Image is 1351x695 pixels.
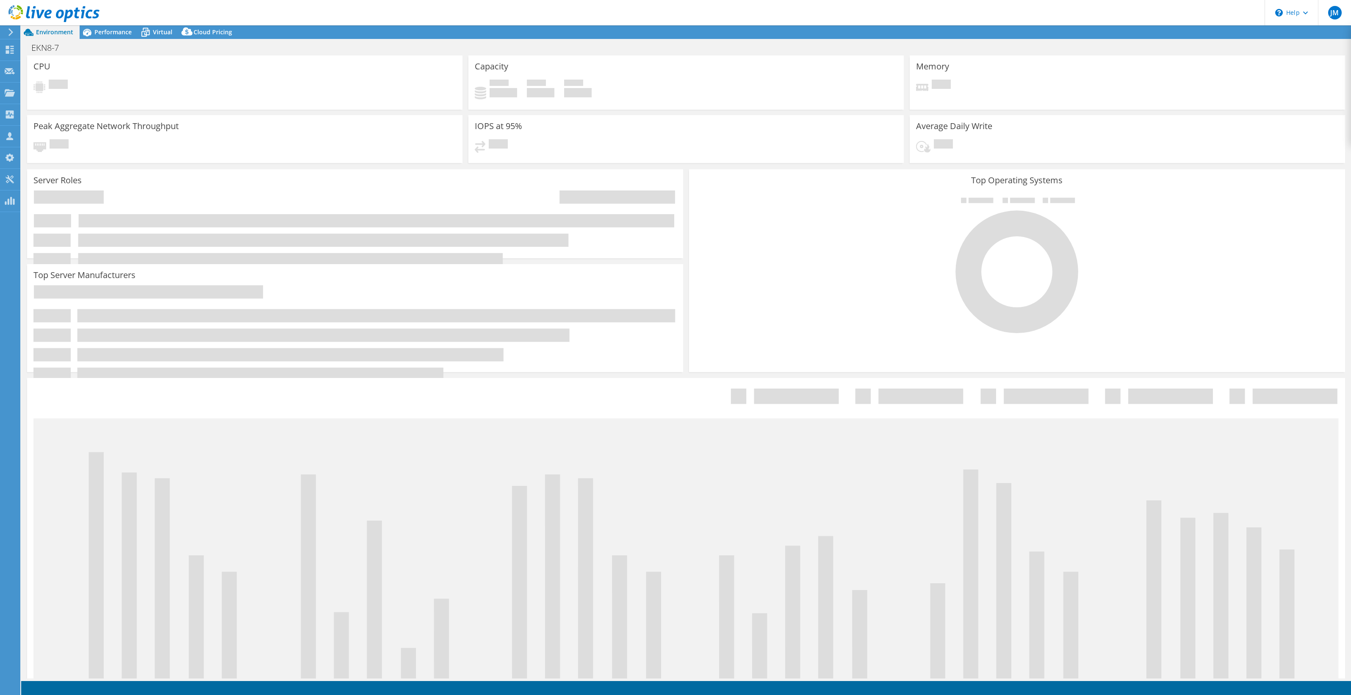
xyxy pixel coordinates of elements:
[564,88,592,97] h4: 0 GiB
[36,28,73,36] span: Environment
[564,80,583,88] span: Total
[94,28,132,36] span: Performance
[153,28,172,36] span: Virtual
[49,80,68,91] span: Pending
[33,270,136,280] h3: Top Server Manufacturers
[33,121,179,131] h3: Peak Aggregate Network Throughput
[934,139,953,151] span: Pending
[475,121,522,131] h3: IOPS at 95%
[33,176,82,185] h3: Server Roles
[194,28,232,36] span: Cloud Pricing
[1275,9,1283,17] svg: \n
[490,88,517,97] h4: 0 GiB
[490,80,509,88] span: Used
[50,139,69,151] span: Pending
[33,62,50,71] h3: CPU
[489,139,508,151] span: Pending
[527,80,546,88] span: Free
[475,62,508,71] h3: Capacity
[916,121,992,131] h3: Average Daily Write
[527,88,554,97] h4: 0 GiB
[916,62,949,71] h3: Memory
[695,176,1339,185] h3: Top Operating Systems
[1328,6,1342,19] span: JM
[932,80,951,91] span: Pending
[28,43,72,52] h1: EKN8-7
